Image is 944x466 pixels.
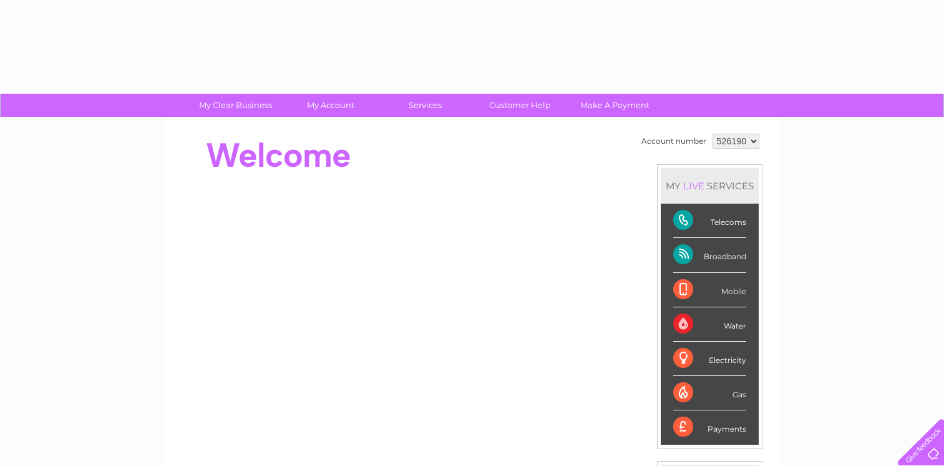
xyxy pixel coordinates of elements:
[673,342,746,376] div: Electricity
[673,204,746,238] div: Telecoms
[673,238,746,272] div: Broadband
[374,94,477,117] a: Services
[673,410,746,444] div: Payments
[681,180,707,192] div: LIVE
[673,273,746,307] div: Mobile
[279,94,382,117] a: My Account
[673,307,746,342] div: Water
[184,94,287,117] a: My Clear Business
[661,168,759,204] div: MY SERVICES
[638,131,709,152] td: Account number
[673,376,746,410] div: Gas
[563,94,666,117] a: Make A Payment
[469,94,572,117] a: Customer Help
